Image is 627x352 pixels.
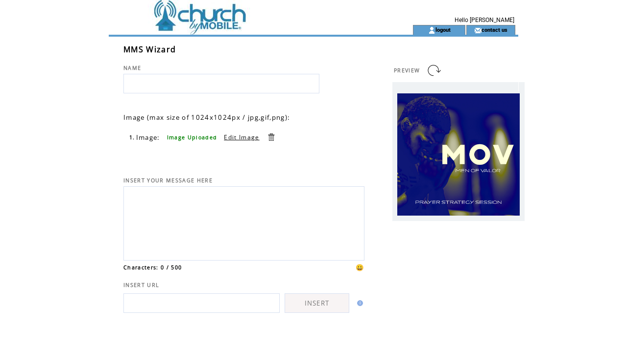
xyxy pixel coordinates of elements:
span: Characters: 0 / 500 [123,264,182,271]
span: Image Uploaded [167,134,217,141]
span: PREVIEW [394,67,420,74]
span: INSERT URL [123,282,159,288]
span: MMS Wizard [123,44,176,55]
a: Edit Image [224,133,259,141]
span: NAME [123,65,141,71]
span: INSERT YOUR MESSAGE HERE [123,177,213,184]
a: Delete this item [266,132,276,142]
span: Image (max size of 1024x1024px / jpg,gif,png): [123,113,290,122]
a: contact us [482,26,507,33]
span: 😀 [356,263,364,272]
a: logout [435,26,451,33]
img: contact_us_icon.gif [474,26,482,34]
img: account_icon.gif [428,26,435,34]
span: 1. [129,134,135,141]
a: INSERT [285,293,349,313]
span: Hello [PERSON_NAME] [455,17,514,23]
img: help.gif [354,300,363,306]
span: Image: [136,133,160,142]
